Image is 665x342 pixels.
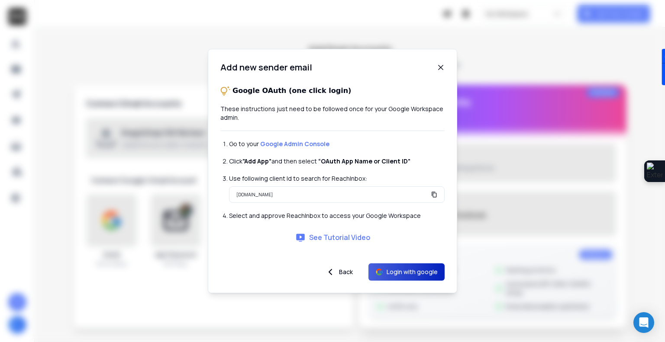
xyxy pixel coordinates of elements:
button: Back [318,263,360,281]
li: Click and then select [229,157,445,166]
p: [DOMAIN_NAME] [236,190,273,199]
img: Extension Icon [647,163,662,180]
li: Select and approve ReachInbox to access your Google Workspace [229,211,445,220]
li: Go to your [229,140,445,148]
a: See Tutorial Video [295,232,370,243]
a: Google Admin Console [260,140,329,148]
p: Google OAuth (one click login) [232,86,351,96]
p: These instructions just need to be followed once for your Google Workspace admin. [220,105,445,122]
img: tips [220,86,231,96]
div: Open Intercom Messenger [633,312,654,333]
button: Login with google [368,263,445,281]
strong: “OAuth App Name or Client ID” [318,157,410,165]
li: Use following client Id to search for ReachInbox: [229,174,445,183]
h1: Add new sender email [220,61,312,74]
strong: ”Add App” [242,157,271,165]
